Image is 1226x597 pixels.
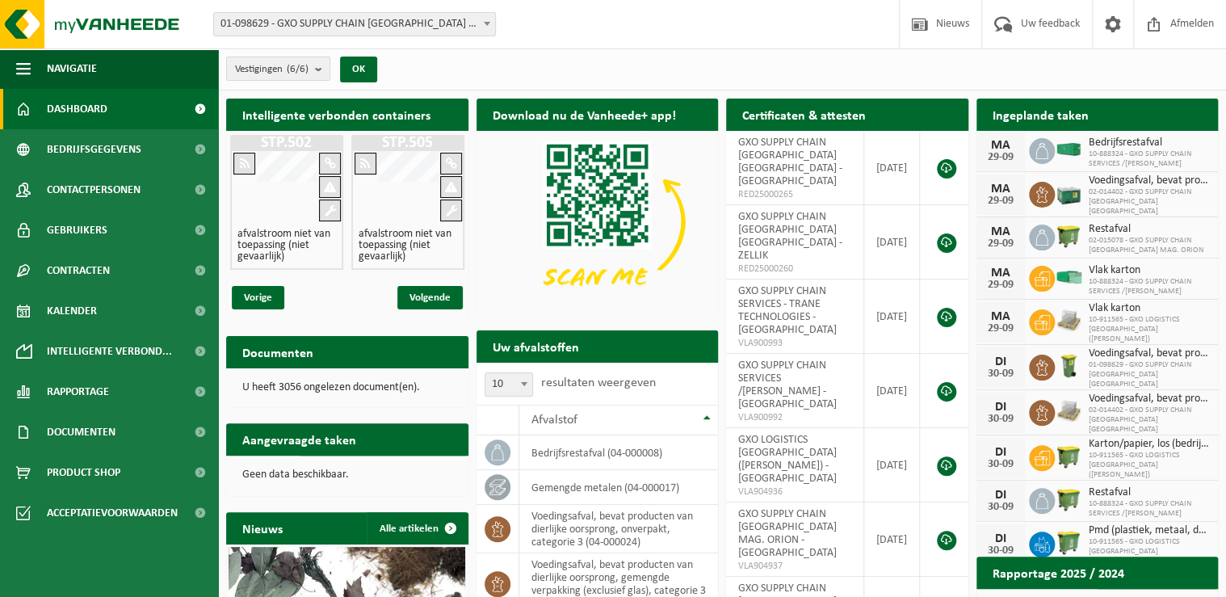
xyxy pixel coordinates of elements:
span: Intelligente verbond... [47,331,172,372]
a: Alle artikelen [367,512,467,544]
span: Voedingsafval, bevat producten van dierlijke oorsprong, gemengde verpakking (exc... [1089,174,1211,187]
td: [DATE] [864,205,920,280]
div: MA [985,183,1017,195]
div: 30-09 [985,459,1017,470]
span: 10-911565 - GXO LOGISTICS [GEOGRAPHIC_DATA] ([PERSON_NAME]) [1089,315,1211,344]
span: GXO SUPPLY CHAIN [GEOGRAPHIC_DATA] [GEOGRAPHIC_DATA] - [GEOGRAPHIC_DATA] [738,137,842,187]
span: 01-098629 - GXO SUPPLY CHAIN ANTWERP NV - ANTWERPEN [214,13,495,36]
p: U heeft 3056 ongelezen document(en). [242,382,452,393]
p: Geen data beschikbaar. [242,469,452,481]
span: 10 [485,373,532,396]
span: Acceptatievoorwaarden [47,493,178,533]
span: Gebruikers [47,210,107,250]
div: MA [985,267,1017,280]
td: voedingsafval, bevat producten van dierlijke oorsprong, onverpakt, categorie 3 (04-000024) [519,505,719,553]
span: VLA900992 [738,411,851,424]
div: 30-09 [985,368,1017,380]
span: 10-911565 - GXO LOGISTICS [GEOGRAPHIC_DATA] ([PERSON_NAME]) [1089,537,1211,566]
h2: Intelligente verbonden containers [226,99,468,130]
div: 30-09 [985,502,1017,513]
span: Vlak karton [1089,302,1211,315]
div: 29-09 [985,280,1017,291]
h2: Aangevraagde taken [226,423,372,455]
span: 02-015078 - GXO SUPPLY CHAIN [GEOGRAPHIC_DATA] MAG. ORION [1089,236,1211,255]
img: LP-PA-00000-WDN-11 [1055,397,1082,425]
img: WB-1100-HPE-GN-50 [1055,486,1082,513]
h1: STP.505 [355,135,460,151]
span: Karton/papier, los (bedrijven) [1089,438,1211,451]
h4: afvalstroom niet van toepassing (niet gevaarlijk) [359,229,457,263]
span: VLA900993 [738,337,851,350]
span: 01-098629 - GXO SUPPLY CHAIN [GEOGRAPHIC_DATA] [GEOGRAPHIC_DATA] [1089,360,1211,389]
span: Contactpersonen [47,170,141,210]
span: Rapportage [47,372,109,412]
h2: Ingeplande taken [976,99,1105,130]
img: PB-LB-0680-HPE-GN-01 [1055,179,1082,207]
img: HK-XC-40-VE [1055,142,1082,157]
div: DI [985,355,1017,368]
span: 02-014402 - GXO SUPPLY CHAIN [GEOGRAPHIC_DATA] [GEOGRAPHIC_DATA] [1089,187,1211,217]
td: [DATE] [864,502,920,577]
img: WB-0140-HPE-GN-50 [1055,352,1082,380]
h2: Documenten [226,336,330,368]
span: Product Shop [47,452,120,493]
td: bedrijfsrestafval (04-000008) [519,435,719,470]
div: DI [985,489,1017,502]
div: DI [985,401,1017,414]
td: [DATE] [864,428,920,502]
img: WB-1100-HPE-GN-50 [1055,443,1082,470]
span: 10 [485,372,533,397]
span: Bedrijfsgegevens [47,129,141,170]
td: [DATE] [864,354,920,428]
span: Vestigingen [235,57,309,82]
img: LP-PA-00000-WDN-11 [1055,307,1082,334]
span: RED25000260 [738,263,851,275]
span: GXO LOGISTICS [GEOGRAPHIC_DATA] ([PERSON_NAME]) - [GEOGRAPHIC_DATA] [738,434,837,485]
h2: Rapportage 2025 / 2024 [976,557,1140,588]
img: HK-XP-30-GN-00 [1055,270,1082,284]
span: VLA904936 [738,486,851,498]
span: Dashboard [47,89,107,129]
span: 10-911565 - GXO LOGISTICS [GEOGRAPHIC_DATA] ([PERSON_NAME]) [1089,451,1211,480]
div: 29-09 [985,195,1017,207]
div: 29-09 [985,323,1017,334]
td: [DATE] [864,131,920,205]
div: DI [985,532,1017,545]
div: MA [985,310,1017,323]
div: 29-09 [985,238,1017,250]
span: GXO SUPPLY CHAIN [GEOGRAPHIC_DATA] [GEOGRAPHIC_DATA] - ZELLIK [738,211,842,262]
h2: Uw afvalstoffen [477,330,595,362]
span: GXO SUPPLY CHAIN [GEOGRAPHIC_DATA] MAG. ORION - [GEOGRAPHIC_DATA] [738,508,837,559]
span: 10-888324 - GXO SUPPLY CHAIN SERVICES /[PERSON_NAME] [1089,149,1211,169]
div: 29-09 [985,152,1017,163]
h1: STP.502 [234,135,339,151]
div: MA [985,225,1017,238]
button: Vestigingen(6/6) [226,57,330,81]
span: Voedingsafval, bevat producten van dierlijke oorsprong, gemengde verpakking (exc... [1089,393,1211,406]
span: Pmd (plastiek, metaal, drankkartons) (bedrijven) [1089,524,1211,537]
span: RED25000265 [738,188,851,201]
button: OK [340,57,377,82]
img: WB-1100-HPE-GN-50 [1055,222,1082,250]
span: Restafval [1089,486,1211,499]
span: Volgende [397,286,463,309]
img: WB-0770-HPE-GN-50 [1055,529,1082,557]
span: 10-888324 - GXO SUPPLY CHAIN SERVICES /[PERSON_NAME] [1089,499,1211,519]
span: Documenten [47,412,115,452]
span: Vorige [232,286,284,309]
h2: Certificaten & attesten [726,99,882,130]
div: MA [985,139,1017,152]
span: Vlak karton [1089,264,1211,277]
label: resultaten weergeven [541,376,656,389]
div: DI [985,446,1017,459]
span: 01-098629 - GXO SUPPLY CHAIN ANTWERP NV - ANTWERPEN [213,12,496,36]
span: Voedingsafval, bevat producten van dierlijke oorsprong, onverpakt, categorie 3 [1089,347,1211,360]
td: gemengde metalen (04-000017) [519,470,719,505]
td: [DATE] [864,280,920,354]
span: 02-014402 - GXO SUPPLY CHAIN [GEOGRAPHIC_DATA] [GEOGRAPHIC_DATA] [1089,406,1211,435]
h2: Download nu de Vanheede+ app! [477,99,692,130]
img: Download de VHEPlus App [477,131,719,313]
span: Afvalstof [531,414,577,427]
span: Restafval [1089,223,1211,236]
count: (6/6) [287,64,309,74]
